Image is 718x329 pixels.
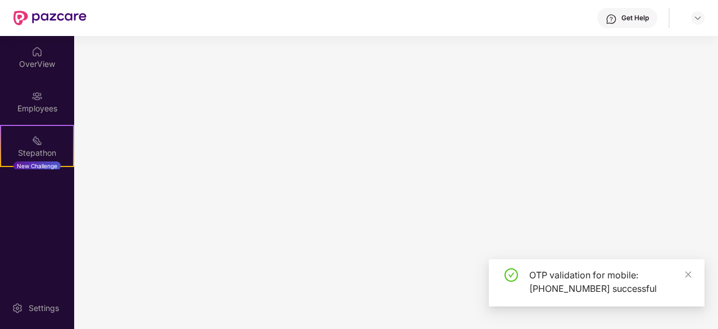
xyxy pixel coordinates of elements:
[31,91,43,102] img: svg+xml;base64,PHN2ZyBpZD0iRW1wbG95ZWVzIiB4bWxucz0iaHR0cDovL3d3dy53My5vcmcvMjAwMC9zdmciIHdpZHRoPS...
[31,135,43,146] img: svg+xml;base64,PHN2ZyB4bWxucz0iaHR0cDovL3d3dy53My5vcmcvMjAwMC9zdmciIHdpZHRoPSIyMSIgaGVpZ2h0PSIyMC...
[31,46,43,57] img: svg+xml;base64,PHN2ZyBpZD0iSG9tZSIgeG1sbnM9Imh0dHA6Ly93d3cudzMub3JnLzIwMDAvc3ZnIiB3aWR0aD0iMjAiIG...
[693,13,702,22] img: svg+xml;base64,PHN2ZyBpZD0iRHJvcGRvd24tMzJ4MzIiIHhtbG5zPSJodHRwOi8vd3d3LnczLm9yZy8yMDAwL3N2ZyIgd2...
[684,271,692,278] span: close
[12,303,23,314] img: svg+xml;base64,PHN2ZyBpZD0iU2V0dGluZy0yMHgyMCIgeG1sbnM9Imh0dHA6Ly93d3cudzMub3JnLzIwMDAvc3ZnIiB3aW...
[13,161,61,170] div: New Challenge
[606,13,617,25] img: svg+xml;base64,PHN2ZyBpZD0iSGVscC0zMngzMiIgeG1sbnM9Imh0dHA6Ly93d3cudzMub3JnLzIwMDAvc3ZnIiB3aWR0aD...
[13,11,87,25] img: New Pazcare Logo
[1,147,73,159] div: Stepathon
[505,268,518,282] span: check-circle
[621,13,649,22] div: Get Help
[25,303,62,314] div: Settings
[529,268,691,295] div: OTP validation for mobile: [PHONE_NUMBER] successful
